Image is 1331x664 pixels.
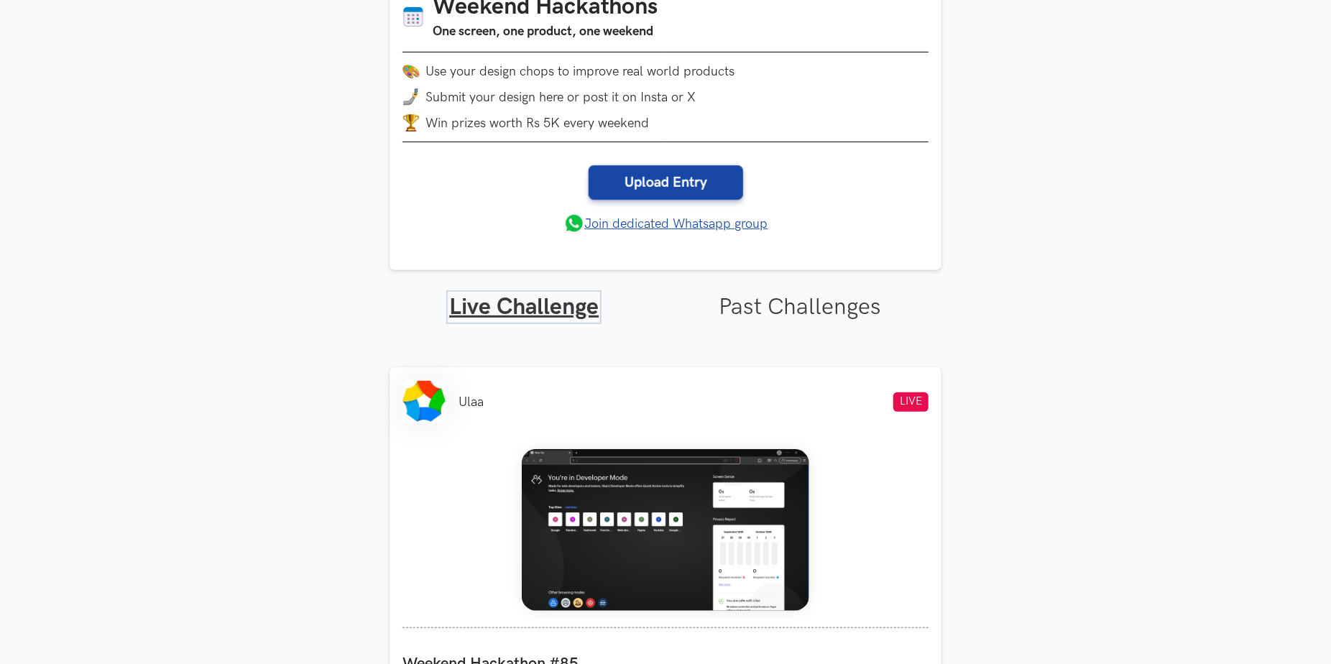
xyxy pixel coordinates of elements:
a: Join dedicated Whatsapp group [563,213,768,234]
ul: Tabs Interface [390,270,941,321]
img: Calendar icon [402,6,424,28]
li: Use your design chops to improve real world products [402,63,929,80]
a: Upload Entry [589,165,743,200]
a: Past Challenges [719,293,882,321]
img: mobile-in-hand.png [402,88,420,106]
img: Weekend_Hackathon_85_banner.png [522,449,809,611]
img: trophy.png [402,114,420,132]
li: Win prizes worth Rs 5K every weekend [402,114,929,132]
img: palette.png [402,63,420,80]
a: Live Challenge [449,293,599,321]
span: Submit your design here or post it on Insta or X [425,90,696,105]
span: LIVE [893,392,929,412]
li: Ulaa [459,395,484,410]
img: whatsapp.png [563,213,585,234]
h3: One screen, one product, one weekend [433,22,658,42]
